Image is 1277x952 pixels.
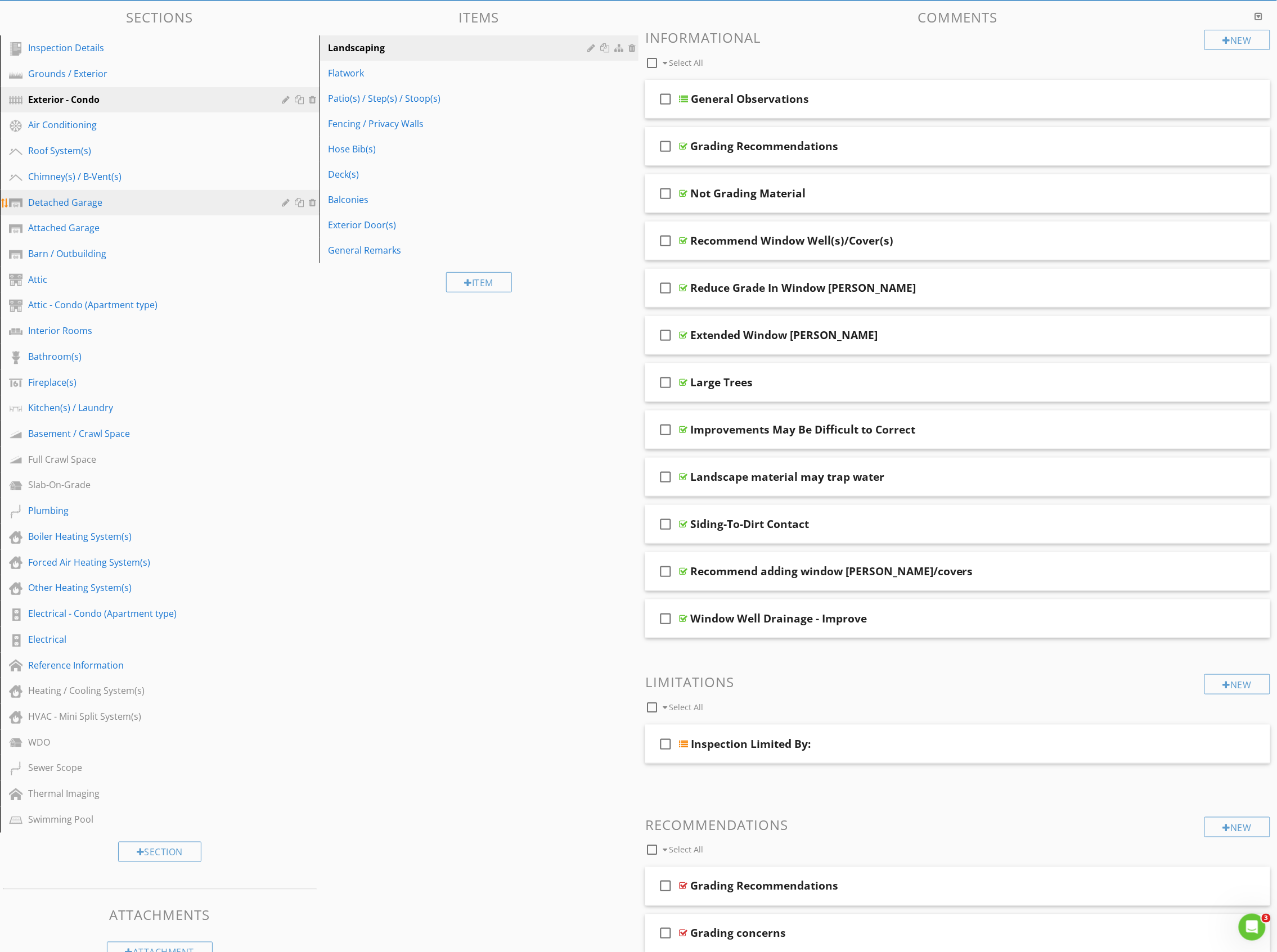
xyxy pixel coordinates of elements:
div: Siding-To-Dirt Contact [690,517,809,531]
div: Extended Window [PERSON_NAME] [690,328,878,342]
div: Kitchen(s) / Laundry [28,401,266,414]
div: Interior Rooms [28,324,266,337]
span: 3 [1262,914,1271,923]
div: Plumbing [28,504,266,517]
div: Exterior Door(s) [329,218,591,232]
div: General Remarks [329,243,591,257]
div: New [1204,30,1270,50]
div: Improvements May Be Difficult to Correct [690,423,915,436]
div: Other Heating System(s) [28,581,266,594]
div: Sewer Scope [28,761,266,774]
div: New [1204,674,1270,694]
div: Recommend adding window [PERSON_NAME]/covers [690,565,973,578]
div: Balconies [329,193,591,206]
div: Basement / Crawl Space [28,427,266,440]
div: Attached Garage [28,221,266,234]
div: Fencing / Privacy Walls [329,117,591,130]
i: check_box_outline_blank [657,920,675,947]
div: Landscape material may trap water [690,470,884,484]
h3: Recommendations [645,817,1270,832]
div: Item [446,272,512,292]
i: check_box_outline_blank [657,873,675,900]
div: Attic [28,273,266,286]
i: check_box_outline_blank [657,416,675,443]
div: Forced Air Heating System(s) [28,556,266,569]
i: check_box_outline_blank [657,85,675,112]
div: Inspection Details [28,41,266,55]
div: Hose Bib(s) [329,142,591,156]
i: check_box_outline_blank [657,274,675,301]
div: Slab-On-Grade [28,478,266,491]
div: Air Conditioning [28,118,266,132]
div: Attic - Condo (Apartment type) [28,298,266,312]
div: Fireplace(s) [28,376,266,389]
div: Roof System(s) [28,144,266,157]
div: Electrical - Condo (Apartment type) [28,607,266,620]
div: Window Well Drainage - Improve [690,612,867,625]
div: Full Crawl Space [28,453,266,466]
div: Inspection Limited By: [691,737,811,751]
div: Chimney(s) / B-Vent(s) [28,170,266,183]
div: New [1204,817,1270,837]
i: check_box_outline_blank [657,180,675,207]
div: Deck(s) [329,168,591,181]
h3: Limitations [645,674,1270,689]
span: Select All [669,57,703,68]
div: Heating / Cooling System(s) [28,684,266,697]
div: Reduce Grade In Window [PERSON_NAME] [690,281,916,295]
div: Reference Information [28,658,266,672]
div: Barn / Outbuilding [28,247,266,260]
i: check_box_outline_blank [657,730,675,757]
span: Select All [669,845,703,855]
i: check_box_outline_blank [657,369,675,396]
div: Detached Garage [28,196,266,209]
div: Grading Recommendations [690,139,838,153]
div: Landscaping [329,41,591,55]
i: check_box_outline_blank [657,558,675,585]
div: Grounds / Exterior [28,67,266,80]
div: HVAC - Mini Split System(s) [28,710,266,723]
span: Select All [669,702,703,712]
div: Exterior - Condo [28,93,266,106]
div: Boiler Heating System(s) [28,530,266,543]
div: Bathroom(s) [28,350,266,363]
h3: Items [320,10,639,25]
i: check_box_outline_blank [657,322,675,349]
div: Electrical [28,633,266,646]
div: Section [118,842,201,862]
div: General Observations [691,92,809,106]
div: Recommend Window Well(s)/Cover(s) [690,234,893,247]
div: Flatwork [329,66,591,80]
i: check_box_outline_blank [657,227,675,254]
i: check_box_outline_blank [657,133,675,160]
div: Patio(s) / Step(s) / Stoop(s) [329,92,591,105]
i: check_box_outline_blank [657,463,675,490]
div: Thermal Imaging [28,787,266,800]
h3: Comments [645,10,1270,25]
div: Grading concerns [690,927,786,940]
h3: Informational [645,30,1270,45]
div: Large Trees [690,376,753,389]
div: Grading Recommendations [690,879,838,893]
iframe: Intercom live chat [1239,914,1266,941]
div: Swimming Pool [28,813,266,826]
i: check_box_outline_blank [657,511,675,538]
div: WDO [28,736,266,749]
div: Not Grading Material [690,187,806,200]
i: check_box_outline_blank [657,605,675,632]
